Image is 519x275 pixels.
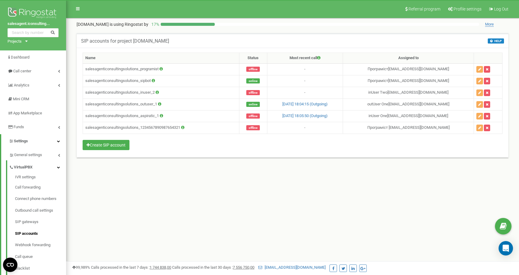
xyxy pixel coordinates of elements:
[233,265,254,270] u: 7 556 750,00
[343,110,474,122] td: inUser One [EMAIL_ADDRESS][DOMAIN_NAME]
[8,39,22,44] div: Projects
[11,55,29,59] span: Dashboard
[499,241,513,255] div: Open Intercom Messenger
[14,165,32,170] span: VirtualPBX
[343,75,474,87] td: Програміст [EMAIL_ADDRESS][DOMAIN_NAME]
[476,125,483,131] button: Edit
[83,122,239,134] td: salesagenticonsultingsolutions_1234567890987654321
[246,90,260,95] span: offline
[258,265,326,270] a: [EMAIL_ADDRESS][DOMAIN_NAME]
[14,83,29,87] span: Analytics
[14,125,24,129] span: Funds
[91,265,171,270] span: Calls processed in the last 7 days :
[239,53,267,64] th: Status
[494,7,508,11] span: Log Out
[83,87,239,98] td: salesagenticonsultingsolutions_inuser_2
[488,38,504,44] button: HELP
[13,111,42,115] span: App Marketplace
[267,53,343,64] th: Most recent call
[343,98,474,110] td: outUser One [EMAIL_ADDRESS][DOMAIN_NAME]
[246,102,260,107] span: online
[110,22,148,27] span: is using Ringostat by
[81,38,169,44] h5: SIP accounts for project [DOMAIN_NAME]
[83,63,239,75] td: salesagenticonsultingsolutions_programist
[408,7,440,11] span: Referral program
[1,134,66,148] a: Settings
[246,113,260,119] span: offline
[282,113,328,118] a: [DATE] 18:05:50 (Outgoing)
[14,152,42,158] span: General settings
[3,258,17,272] button: Open CMP widget
[246,78,260,83] span: online
[8,21,59,27] a: salesagent.iconsulting...
[15,216,66,228] a: SIP gateways
[15,239,66,251] a: Webhook forwarding
[267,122,343,134] td: -
[267,87,343,98] td: -
[15,263,66,274] a: Blacklist
[72,265,90,270] span: 99,989%
[83,75,239,87] td: salesagenticonsultingsolutions_sipbot
[485,22,494,27] span: More
[484,125,490,131] button: Delete
[282,102,328,106] a: [DATE] 18:04:15 (Outgoing)
[8,28,59,37] input: Search by number
[83,98,239,110] td: salesagenticonsultingsolutions_outuser_1
[13,97,29,101] span: Mini CRM
[343,63,474,75] td: Програміст [EMAIL_ADDRESS][DOMAIN_NAME]
[9,148,66,160] a: General settings
[15,174,66,182] a: IVR settings
[267,75,343,87] td: -
[8,6,59,21] img: Ringostat logo
[15,251,66,263] a: Call queue
[13,69,31,73] span: Call center
[343,53,474,64] th: Assigned to
[77,21,148,27] p: [DOMAIN_NAME]
[150,265,171,270] u: 1 744 838,00
[83,140,129,150] button: Create SIP account
[83,53,239,64] th: Name
[246,67,260,72] span: offline
[148,21,161,27] p: 17 %
[343,122,474,134] td: Програміст [EMAIL_ADDRESS][DOMAIN_NAME]
[9,160,66,173] a: VirtualPBX
[172,265,254,270] span: Calls processed in the last 30 days :
[14,139,28,143] span: Settings
[15,205,66,216] a: Outbound call settings
[454,7,481,11] span: Profile settings
[246,125,260,130] span: offline
[15,193,66,205] a: Connect phone numbers
[15,228,66,240] a: SIP accounts
[83,110,239,122] td: salesagenticonsultingsolutions_aspiratic_1
[343,87,474,98] td: inUser Two [EMAIL_ADDRESS][DOMAIN_NAME]
[267,63,343,75] td: -
[15,182,66,193] a: Call forwarding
